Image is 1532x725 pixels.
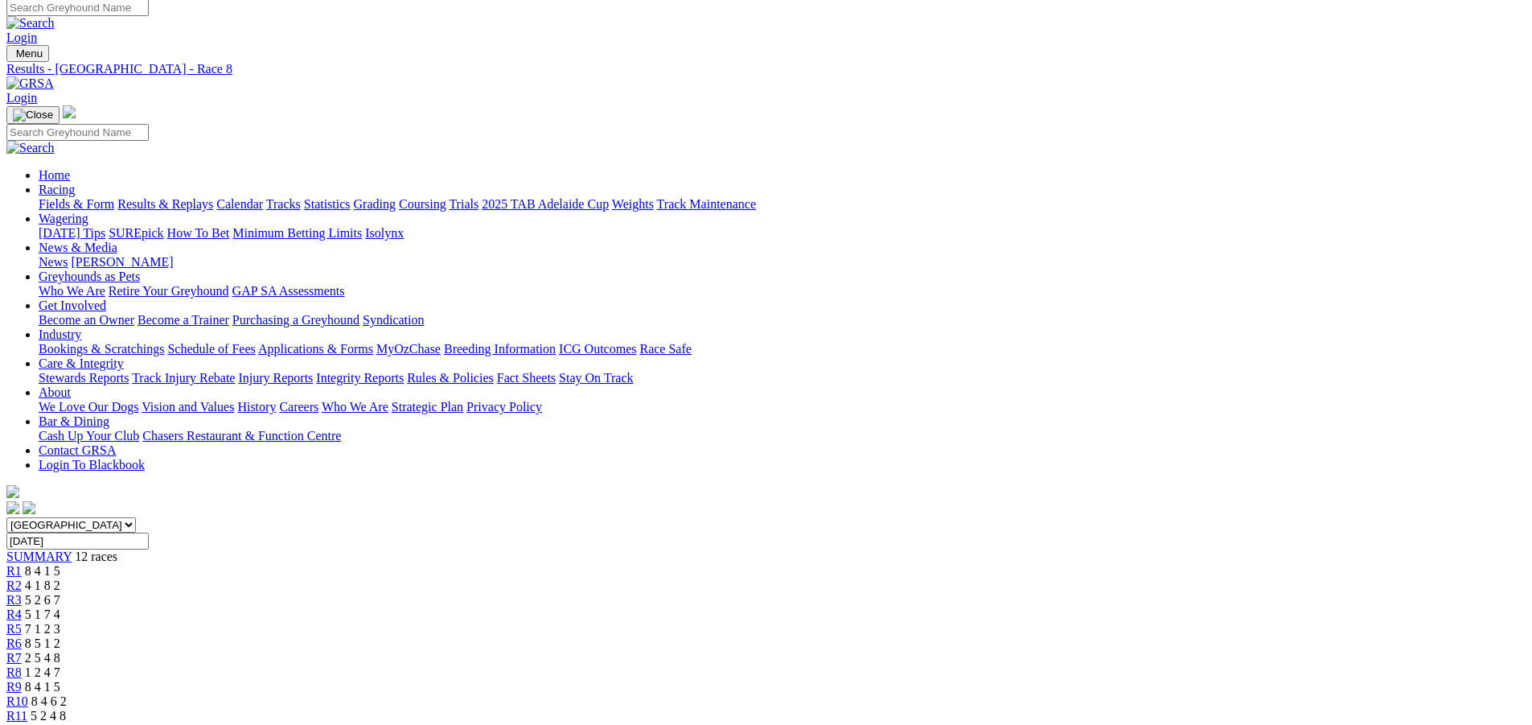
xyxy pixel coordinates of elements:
[6,501,19,514] img: facebook.svg
[142,429,341,443] a: Chasers Restaurant & Function Centre
[232,284,345,298] a: GAP SA Assessments
[25,564,60,578] span: 8 4 1 5
[25,622,60,636] span: 7 1 2 3
[6,62,1526,76] a: Results - [GEOGRAPHIC_DATA] - Race 8
[39,299,106,312] a: Get Involved
[407,371,494,385] a: Rules & Policies
[6,593,22,607] a: R3
[39,429,139,443] a: Cash Up Your Club
[322,400,388,414] a: Who We Are
[6,636,22,650] a: R6
[6,124,149,141] input: Search
[6,31,37,44] a: Login
[25,680,60,694] span: 8 4 1 5
[39,197,1526,212] div: Racing
[39,270,140,283] a: Greyhounds as Pets
[39,327,81,341] a: Industry
[25,665,60,679] span: 1 2 4 7
[31,694,67,708] span: 8 4 6 2
[39,168,70,182] a: Home
[444,342,556,356] a: Breeding Information
[482,197,609,211] a: 2025 TAB Adelaide Cup
[559,371,633,385] a: Stay On Track
[117,197,213,211] a: Results & Replays
[6,665,22,679] a: R8
[6,76,54,91] img: GRSA
[6,106,60,124] button: Toggle navigation
[232,226,362,240] a: Minimum Betting Limits
[25,608,60,621] span: 5 1 7 4
[6,579,22,592] a: R2
[39,284,1526,299] div: Greyhounds as Pets
[71,255,173,269] a: [PERSON_NAME]
[376,342,441,356] a: MyOzChase
[279,400,318,414] a: Careers
[232,313,359,327] a: Purchasing a Greyhound
[23,501,35,514] img: twitter.svg
[639,342,691,356] a: Race Safe
[39,241,117,254] a: News & Media
[39,443,116,457] a: Contact GRSA
[39,414,109,428] a: Bar & Dining
[6,45,49,62] button: Toggle navigation
[39,371,129,385] a: Stewards Reports
[6,564,22,578] a: R1
[6,709,27,723] a: R11
[6,533,149,550] input: Select date
[39,255,1526,270] div: News & Media
[39,342,1526,356] div: Industry
[39,429,1526,443] div: Bar & Dining
[167,342,255,356] a: Schedule of Fees
[316,371,404,385] a: Integrity Reports
[365,226,404,240] a: Isolynx
[6,680,22,694] span: R9
[449,197,478,211] a: Trials
[142,400,234,414] a: Vision and Values
[13,109,53,122] img: Close
[39,356,124,370] a: Care & Integrity
[39,313,1526,327] div: Get Involved
[39,226,1526,241] div: Wagering
[6,141,55,155] img: Search
[138,313,229,327] a: Become a Trainer
[497,371,556,385] a: Fact Sheets
[39,313,134,327] a: Become an Owner
[39,255,68,269] a: News
[25,636,60,650] span: 8 5 1 2
[75,550,117,563] span: 12 races
[399,197,446,211] a: Coursing
[237,400,276,414] a: History
[39,226,105,240] a: [DATE] Tips
[304,197,351,211] a: Statistics
[6,694,28,708] a: R10
[657,197,756,211] a: Track Maintenance
[6,608,22,621] span: R4
[39,197,114,211] a: Fields & Form
[25,651,60,665] span: 2 5 4 8
[39,284,105,298] a: Who We Are
[363,313,424,327] a: Syndication
[392,400,463,414] a: Strategic Plan
[6,550,72,563] a: SUMMARY
[6,485,19,498] img: logo-grsa-white.png
[63,105,76,118] img: logo-grsa-white.png
[39,458,145,472] a: Login To Blackbook
[39,385,71,399] a: About
[16,47,43,60] span: Menu
[39,212,88,225] a: Wagering
[6,622,22,636] a: R5
[6,651,22,665] a: R7
[31,709,66,723] span: 5 2 4 8
[25,593,60,607] span: 5 2 6 7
